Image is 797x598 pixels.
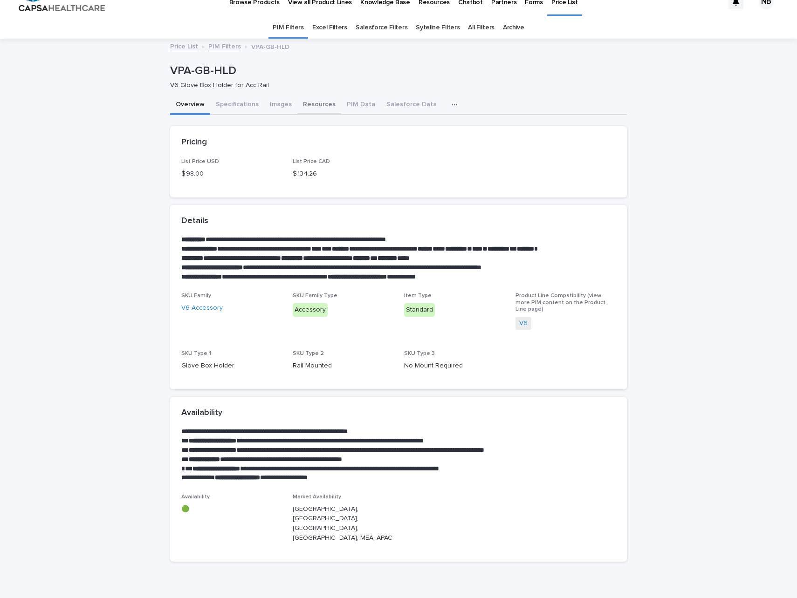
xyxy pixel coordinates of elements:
[264,95,297,115] button: Images
[356,17,407,39] a: Salesforce Filters
[293,361,393,371] p: Rail Mounted
[297,95,341,115] button: Resources
[181,504,282,514] p: 🟢
[181,361,282,371] p: Glove Box Holder
[404,361,504,371] p: No Mount Required
[210,95,264,115] button: Specifications
[181,137,207,148] h2: Pricing
[170,95,210,115] button: Overview
[404,293,432,299] span: Item Type
[208,41,241,51] a: PIM Filters
[170,82,619,89] p: V6 Glove Box Holder for Acc Rail
[181,169,282,179] p: $ 98.00
[312,17,347,39] a: Excel Filters
[293,293,337,299] span: SKU Family Type
[404,351,435,356] span: SKU Type 3
[515,293,605,312] span: Product Line Compatibility (view more PIM content on the Product Line page)
[293,303,328,317] div: Accessory
[181,216,208,226] h2: Details
[293,494,341,500] span: Market Availability
[181,408,222,418] h2: Availability
[293,351,324,356] span: SKU Type 2
[341,95,381,115] button: PIM Data
[381,95,442,115] button: Salesforce Data
[181,351,211,356] span: SKU Type 1
[416,17,460,39] a: Syteline Filters
[170,64,623,78] p: VPA-GB-HLD
[181,159,219,164] span: List Price USD
[293,169,393,179] p: $ 134.26
[181,494,210,500] span: Availability
[404,303,435,317] div: Standard
[170,41,198,51] a: Price List
[293,504,393,543] p: [GEOGRAPHIC_DATA], [GEOGRAPHIC_DATA], [GEOGRAPHIC_DATA], [GEOGRAPHIC_DATA], MEA, APAC
[468,17,495,39] a: All Filters
[181,293,211,299] span: SKU Family
[503,17,524,39] a: Archive
[293,159,330,164] span: List Price CAD
[519,319,528,328] a: V6
[273,17,304,39] a: PIM Filters
[181,303,223,313] a: V6 Accessory
[251,41,289,51] p: VPA-GB-HLD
